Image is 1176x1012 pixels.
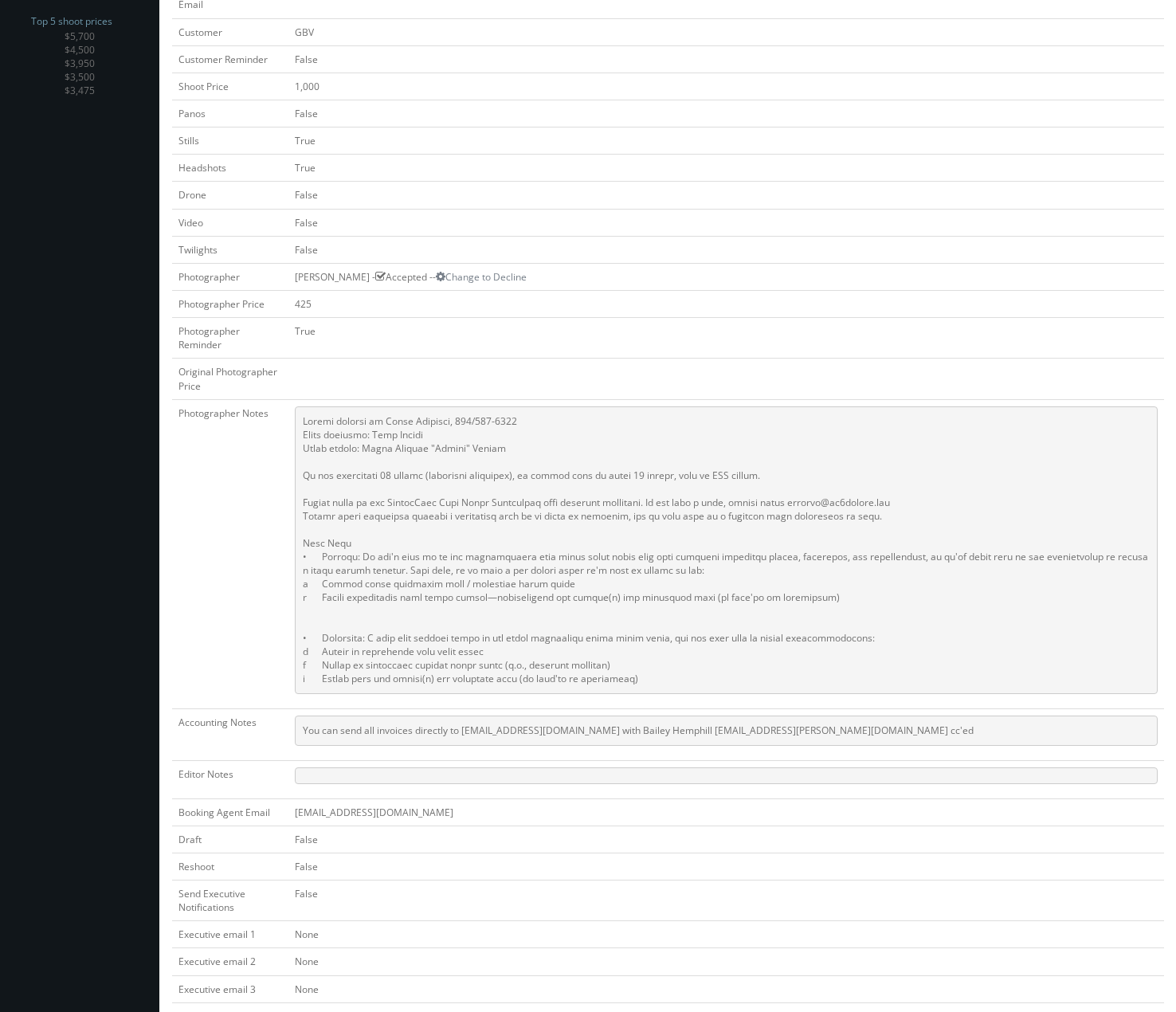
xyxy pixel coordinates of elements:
td: Panos [172,100,288,127]
td: False [288,209,1164,236]
pre: Loremi dolorsi am Conse Adipisci, 894/587-6322 Elits doeiusmo: Temp Incidi Utlab etdolo: Magna Al... [295,406,1158,694]
td: 425 [288,290,1164,317]
td: Photographer Price [172,290,288,317]
td: [PERSON_NAME] - Accepted -- [288,263,1164,290]
td: Photographer [172,263,288,290]
td: False [288,236,1164,263]
td: Editor Notes [172,760,288,798]
td: Executive email 2 [172,948,288,975]
td: GBV [288,18,1164,45]
td: Photographer Reminder [172,318,288,359]
td: True [288,127,1164,155]
td: False [288,826,1164,853]
td: False [288,45,1164,73]
td: Original Photographer Price [172,359,288,399]
td: False [288,881,1164,921]
td: False [288,182,1164,209]
td: Booking Agent Email [172,798,288,826]
td: Send Executive Notifications [172,881,288,921]
pre: You can send all invoices directly to [EMAIL_ADDRESS][DOMAIN_NAME] with Bailey Hemphill [EMAIL_AD... [295,716,1158,746]
td: Executive email 3 [172,975,288,1002]
td: Headshots [172,155,288,182]
td: Draft [172,826,288,853]
td: False [288,100,1164,127]
td: Twilights [172,236,288,263]
td: Executive email 1 [172,921,288,948]
td: Drone [172,182,288,209]
td: Photographer Notes [172,399,288,708]
td: None [288,921,1164,948]
td: Video [172,209,288,236]
td: None [288,948,1164,975]
td: True [288,155,1164,182]
td: False [288,853,1164,880]
td: [EMAIL_ADDRESS][DOMAIN_NAME] [288,798,1164,826]
span: Top 5 shoot prices [31,14,112,29]
td: Customer [172,18,288,45]
td: Customer Reminder [172,45,288,73]
td: Accounting Notes [172,708,288,760]
td: True [288,318,1164,359]
a: Change to Decline [436,270,527,284]
td: 1,000 [288,73,1164,100]
td: Stills [172,127,288,155]
td: Reshoot [172,853,288,880]
td: None [288,975,1164,1002]
td: Shoot Price [172,73,288,100]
